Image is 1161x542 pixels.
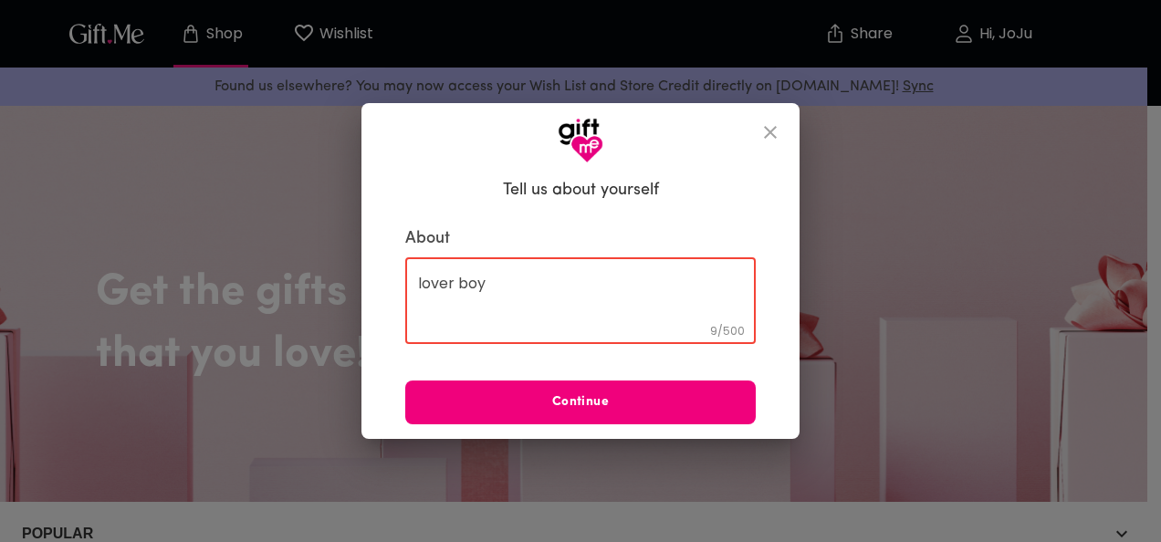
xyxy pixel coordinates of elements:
[503,180,659,202] h6: Tell us about yourself
[558,118,603,163] img: GiftMe Logo
[405,228,756,250] label: About
[405,380,756,424] button: Continue
[418,275,743,327] textarea: lover boy
[405,392,756,412] span: Continue
[710,323,745,339] span: 9 / 500
[748,110,792,154] button: close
